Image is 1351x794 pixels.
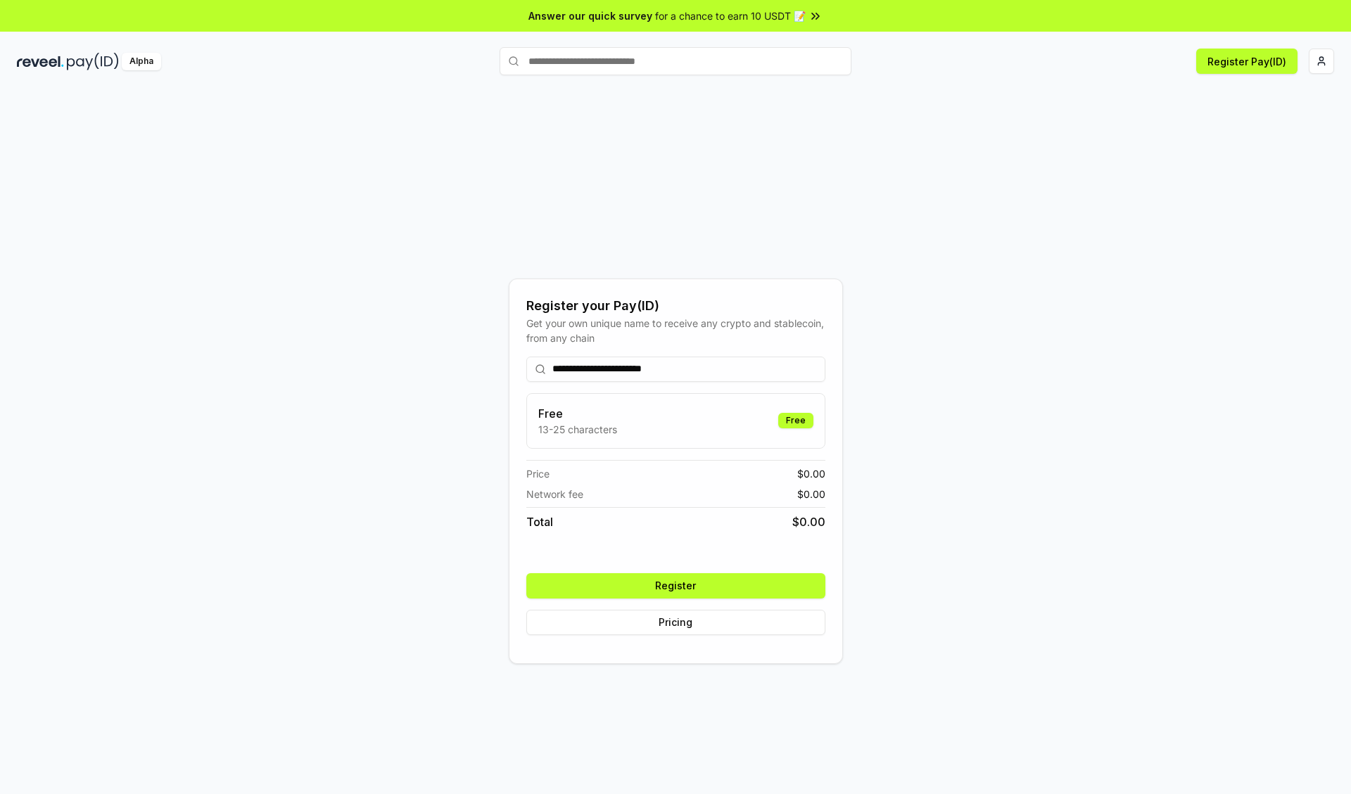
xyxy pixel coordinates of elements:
[1196,49,1298,74] button: Register Pay(ID)
[17,53,64,70] img: reveel_dark
[797,466,825,481] span: $ 0.00
[526,573,825,598] button: Register
[538,405,617,422] h3: Free
[792,513,825,530] span: $ 0.00
[526,513,553,530] span: Total
[526,487,583,501] span: Network fee
[526,316,825,345] div: Get your own unique name to receive any crypto and stablecoin, from any chain
[528,8,652,23] span: Answer our quick survey
[778,413,813,428] div: Free
[67,53,119,70] img: pay_id
[526,296,825,316] div: Register your Pay(ID)
[797,487,825,501] span: $ 0.00
[655,8,806,23] span: for a chance to earn 10 USDT 📝
[526,466,550,481] span: Price
[526,610,825,635] button: Pricing
[122,53,161,70] div: Alpha
[538,422,617,437] p: 13-25 characters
